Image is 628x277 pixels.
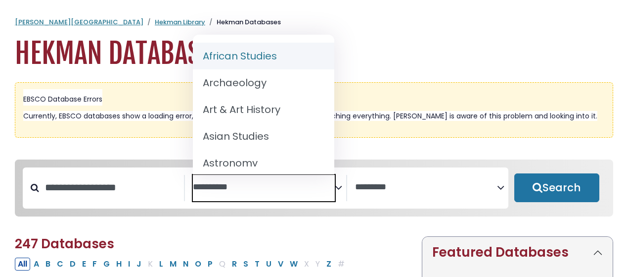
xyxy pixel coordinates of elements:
a: [PERSON_NAME][GEOGRAPHIC_DATA] [15,17,143,27]
button: Filter Results J [134,258,144,271]
button: Filter Results A [31,258,42,271]
li: Asian Studies [193,123,334,150]
button: Filter Results E [79,258,89,271]
button: Filter Results V [275,258,286,271]
button: Filter Results B [43,258,53,271]
button: Filter Results S [240,258,251,271]
button: Featured Databases [422,237,613,268]
li: Archaeology [193,69,334,96]
span: EBSCO Database Errors [23,94,102,104]
button: Filter Results M [167,258,179,271]
button: Filter Results L [156,258,166,271]
button: Filter Results T [252,258,263,271]
button: Filter Results Z [323,258,334,271]
button: Filter Results R [229,258,240,271]
button: Filter Results P [205,258,216,271]
input: Search database by title or keyword [39,179,184,196]
button: Filter Results O [192,258,204,271]
button: Filter Results I [125,258,133,271]
button: Filter Results W [287,258,301,271]
textarea: Search [355,182,497,193]
div: Alpha-list to filter by first letter of database name [15,257,349,270]
button: Filter Results N [180,258,191,271]
button: All [15,258,30,271]
a: Hekman Library [155,17,205,27]
button: Filter Results G [100,258,113,271]
h1: Hekman Databases [15,37,613,70]
button: Filter Results U [263,258,274,271]
button: Filter Results C [54,258,66,271]
nav: breadcrumb [15,17,613,27]
button: Filter Results D [67,258,79,271]
span: Currently, EBSCO databases show a loading error, and there are reports they are not searching eve... [23,111,597,121]
li: Astronomy [193,150,334,176]
span: 247 Databases [15,235,114,253]
textarea: Search [193,182,335,193]
li: Hekman Databases [205,17,281,27]
button: Filter Results F [90,258,100,271]
button: Submit for Search Results [514,173,599,202]
nav: Search filters [15,160,613,217]
li: African Studies [193,43,334,69]
li: Art & Art History [193,96,334,123]
button: Filter Results H [113,258,125,271]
